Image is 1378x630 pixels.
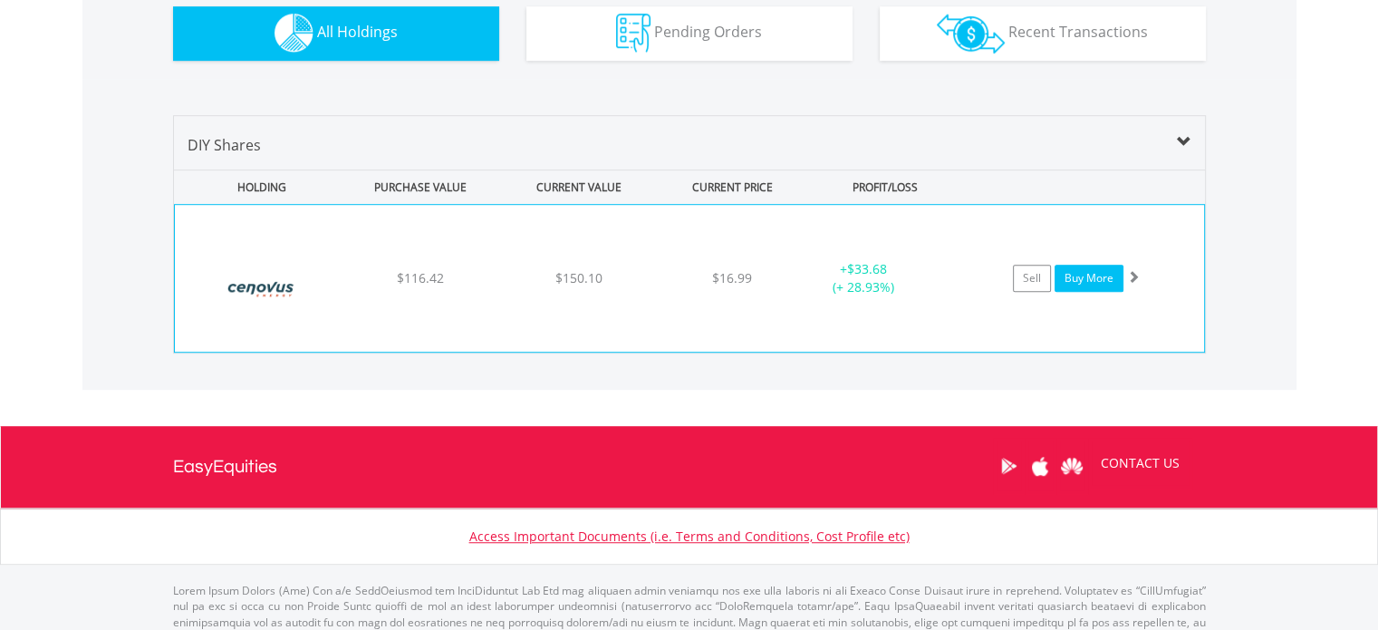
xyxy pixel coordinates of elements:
span: $116.42 [397,269,444,286]
button: All Holdings [173,6,499,61]
span: DIY Shares [188,135,261,155]
a: EasyEquities [173,426,277,508]
a: Apple [1025,438,1056,494]
div: HOLDING [175,170,340,204]
div: CURRENT VALUE [502,170,657,204]
span: $150.10 [555,269,602,286]
img: EQU.US.CVE.png [184,228,340,347]
button: Pending Orders [526,6,853,61]
a: CONTACT US [1088,438,1192,489]
span: $33.68 [846,260,886,277]
div: PURCHASE VALUE [343,170,498,204]
a: Buy More [1055,265,1123,292]
div: PROFIT/LOSS [808,170,963,204]
span: $16.99 [712,269,752,286]
a: Google Play [993,438,1025,494]
span: Recent Transactions [1008,22,1148,42]
img: holdings-wht.png [275,14,313,53]
span: All Holdings [317,22,398,42]
span: Pending Orders [654,22,762,42]
img: pending_instructions-wht.png [616,14,650,53]
a: Sell [1013,265,1051,292]
a: Access Important Documents (i.e. Terms and Conditions, Cost Profile etc) [469,528,910,545]
img: transactions-zar-wht.png [937,14,1005,53]
a: Huawei [1056,438,1088,494]
div: + (+ 28.93%) [795,260,930,296]
div: CURRENT PRICE [660,170,804,204]
button: Recent Transactions [880,6,1206,61]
